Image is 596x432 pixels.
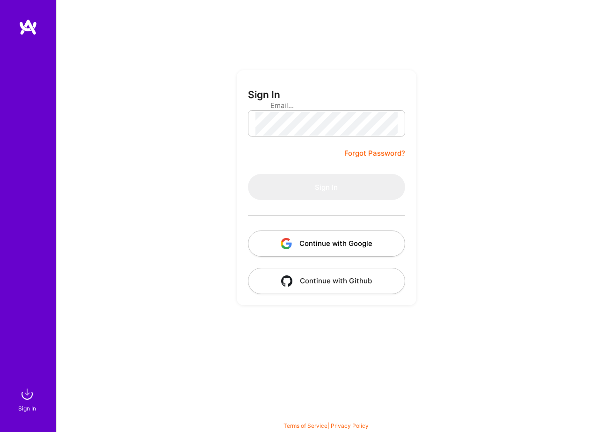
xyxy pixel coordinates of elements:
[281,275,292,287] img: icon
[331,422,369,429] a: Privacy Policy
[283,422,369,429] span: |
[18,385,36,403] img: sign in
[344,148,405,159] a: Forgot Password?
[248,174,405,200] button: Sign In
[283,422,327,429] a: Terms of Service
[248,89,280,101] h3: Sign In
[281,238,292,249] img: icon
[248,230,405,257] button: Continue with Google
[20,385,36,413] a: sign inSign In
[18,403,36,413] div: Sign In
[19,19,37,36] img: logo
[270,94,383,117] input: Email...
[248,268,405,294] button: Continue with Github
[56,404,596,427] div: © 2025 ATeams Inc., All rights reserved.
